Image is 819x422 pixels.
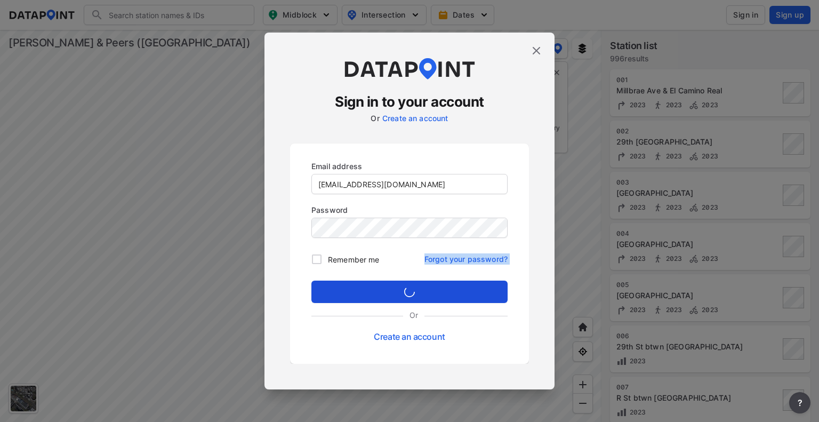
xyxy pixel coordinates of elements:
img: close.efbf2170.svg [530,44,543,57]
label: Or [371,114,379,123]
input: you@example.com [312,174,507,194]
a: Create an account [374,331,445,342]
a: Forgot your password? [424,248,508,265]
p: Email address [311,161,508,172]
span: ? [796,396,804,409]
a: Create an account [382,114,448,123]
span: Remember me [328,254,379,265]
label: Or [403,309,424,321]
button: more [789,392,810,413]
p: Password [311,204,508,216]
img: dataPointLogo.9353c09d.svg [343,58,476,79]
h3: Sign in to your account [290,92,529,112]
